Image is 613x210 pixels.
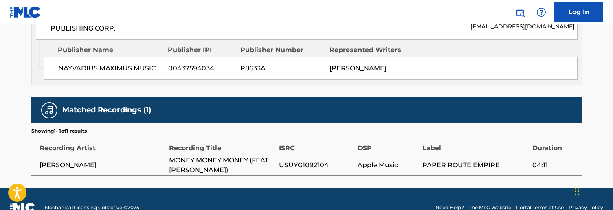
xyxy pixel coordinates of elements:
[536,7,546,17] img: help
[62,105,151,115] h5: Matched Recordings (1)
[240,45,323,55] div: Publisher Number
[10,6,41,18] img: MLC Logo
[330,64,387,72] span: [PERSON_NAME]
[358,160,418,170] span: Apple Music
[572,171,613,210] iframe: Chat Widget
[575,179,580,203] div: Drag
[58,45,162,55] div: Publisher Name
[358,135,418,153] div: DSP
[470,22,577,31] p: [EMAIL_ADDRESS][DOMAIN_NAME]
[422,160,528,170] span: PAPER ROUTE EMPIRE
[512,4,528,20] a: Public Search
[532,160,578,170] span: 04:11
[40,135,165,153] div: Recording Artist
[279,135,354,153] div: ISRC
[168,63,234,73] span: 00437594034
[279,160,354,170] span: USUYG1092104
[240,63,323,73] span: P8633A
[58,63,162,73] span: NAYVADIUS MAXIMUS MUSIC
[44,105,54,115] img: Matched Recordings
[40,160,165,170] span: [PERSON_NAME]
[169,155,275,175] span: MONEY MONEY MONEY (FEAT. [PERSON_NAME])
[422,135,528,153] div: Label
[515,7,525,17] img: search
[168,45,234,55] div: Publisher IPI
[31,127,87,135] p: Showing 1 - 1 of 1 results
[330,45,413,55] div: Represented Writers
[532,135,578,153] div: Duration
[533,4,549,20] div: Help
[169,135,275,153] div: Recording Title
[554,2,603,22] a: Log In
